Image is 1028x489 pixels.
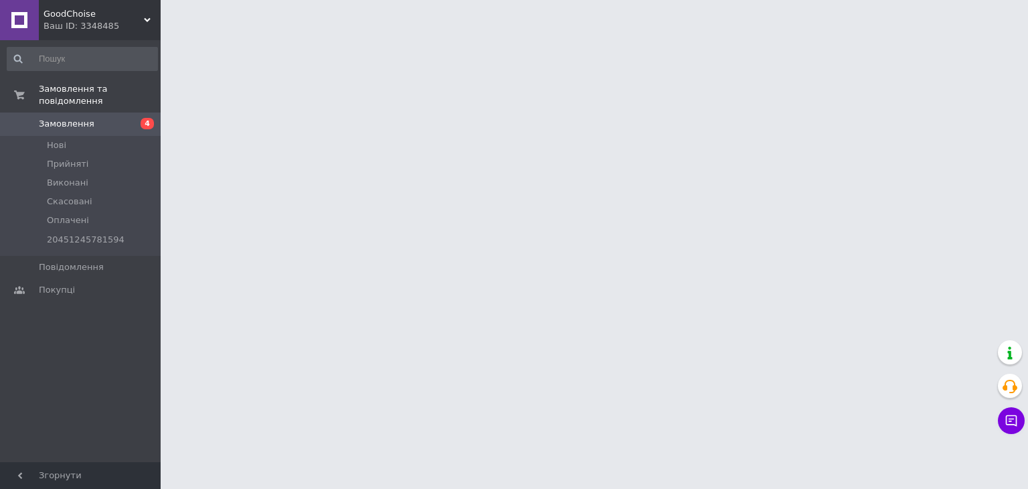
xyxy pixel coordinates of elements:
[47,177,88,189] span: Виконані
[47,234,124,246] span: 20451245781594
[39,83,161,107] span: Замовлення та повідомлення
[39,118,94,130] span: Замовлення
[998,407,1025,434] button: Чат з покупцем
[39,261,104,273] span: Повідомлення
[47,214,89,226] span: Оплачені
[44,8,144,20] span: GoodChoise
[39,284,75,296] span: Покупці
[44,20,161,32] div: Ваш ID: 3348485
[47,196,92,208] span: Скасовані
[47,139,66,151] span: Нові
[47,158,88,170] span: Прийняті
[141,118,154,129] span: 4
[7,47,158,71] input: Пошук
